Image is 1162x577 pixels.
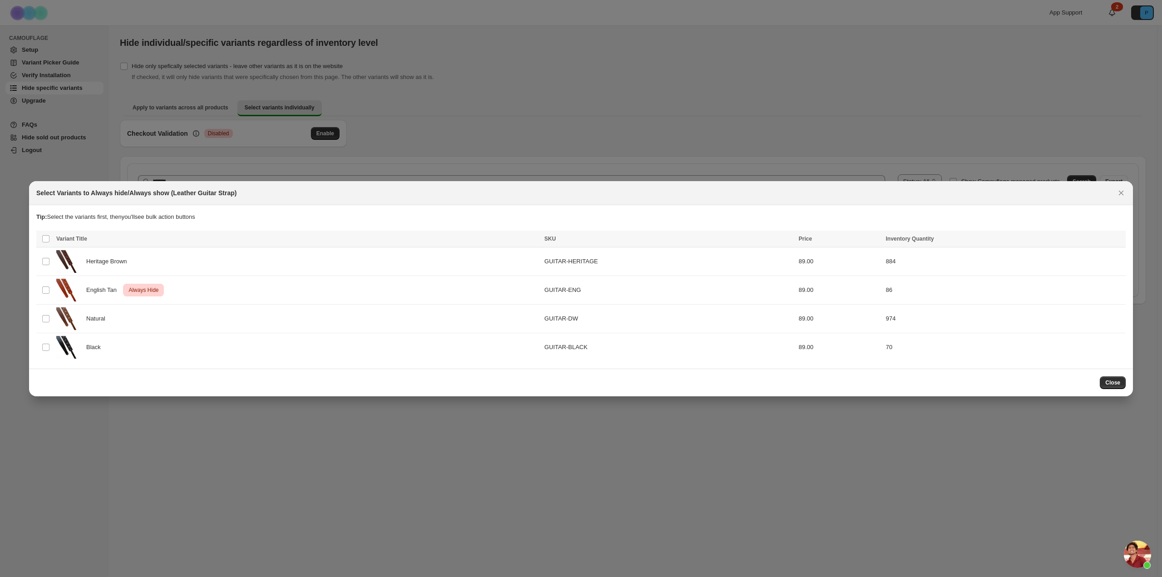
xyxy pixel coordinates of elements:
[796,304,883,333] td: 89.00
[798,236,812,242] span: Price
[36,213,47,220] strong: Tip:
[886,236,934,242] span: Inventory Quantity
[1124,541,1151,568] div: Open chat
[86,257,132,266] span: Heritage Brown
[1105,379,1120,386] span: Close
[1115,187,1128,199] button: Close
[883,276,1126,304] td: 86
[883,333,1126,361] td: 70
[542,247,796,276] td: GUITAR-HERITAGE
[56,307,79,330] img: leather-guitar-strap-natural-popov-leather-41279396053215.jpg
[56,279,79,301] img: leather-guitar-strap-english-tan-popov-leather-41279387730143.jpg
[86,314,110,323] span: Natural
[542,276,796,304] td: GUITAR-ENG
[36,188,236,197] h2: Select Variants to Always hide/Always show (Leather Guitar Strap)
[544,236,556,242] span: SKU
[56,250,79,273] img: leather-guitar-strap-heritage-brown-popov-leather-41279392317663.jpg
[127,285,160,296] span: Always Hide
[542,333,796,361] td: GUITAR-BLACK
[883,247,1126,276] td: 884
[796,333,883,361] td: 89.00
[36,212,1126,222] p: Select the variants first, then you'll see bulk action buttons
[542,304,796,333] td: GUITAR-DW
[796,276,883,304] td: 89.00
[56,336,79,359] img: leather-guitar-strap-black-popov-leather-41279385632991.jpg
[1100,376,1126,389] button: Close
[883,304,1126,333] td: 974
[796,247,883,276] td: 89.00
[86,343,106,352] span: Black
[86,286,122,295] span: English Tan
[56,236,87,242] span: Variant Title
